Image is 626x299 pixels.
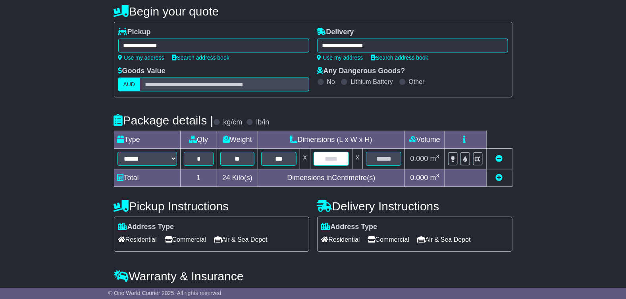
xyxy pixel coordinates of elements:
[118,54,164,61] a: Use my address
[223,118,242,127] label: kg/cm
[317,28,354,37] label: Delivery
[118,67,166,76] label: Goods Value
[317,67,405,76] label: Any Dangerous Goods?
[114,287,512,295] div: All our quotes include a $ FreightSafe warranty.
[322,223,378,231] label: Address Type
[410,155,428,163] span: 0.000
[436,153,439,159] sup: 3
[417,233,471,246] span: Air & Sea Depot
[214,233,268,246] span: Air & Sea Depot
[430,174,439,182] span: m
[327,78,335,85] label: No
[172,54,229,61] a: Search address book
[118,28,151,37] label: Pickup
[114,200,309,213] h4: Pickup Instructions
[217,131,258,149] td: Weight
[194,287,206,295] span: 250
[436,173,439,179] sup: 3
[114,5,512,18] h4: Begin your quote
[317,54,363,61] a: Use my address
[217,169,258,187] td: Kilo(s)
[258,131,405,149] td: Dimensions (L x W x H)
[114,131,180,149] td: Type
[300,149,310,169] td: x
[180,169,217,187] td: 1
[118,223,174,231] label: Address Type
[368,233,409,246] span: Commercial
[118,78,141,91] label: AUD
[114,114,214,127] h4: Package details |
[496,155,503,163] a: Remove this item
[118,233,157,246] span: Residential
[258,169,405,187] td: Dimensions in Centimetre(s)
[222,174,230,182] span: 24
[352,149,363,169] td: x
[496,174,503,182] a: Add new item
[114,270,512,283] h4: Warranty & Insurance
[114,169,180,187] td: Total
[180,131,217,149] td: Qty
[317,200,512,213] h4: Delivery Instructions
[410,174,428,182] span: 0.000
[405,131,445,149] td: Volume
[409,78,425,85] label: Other
[256,118,269,127] label: lb/in
[165,233,206,246] span: Commercial
[430,155,439,163] span: m
[322,233,360,246] span: Residential
[108,290,223,296] span: © One World Courier 2025. All rights reserved.
[351,78,393,85] label: Lithium Battery
[371,54,428,61] a: Search address book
